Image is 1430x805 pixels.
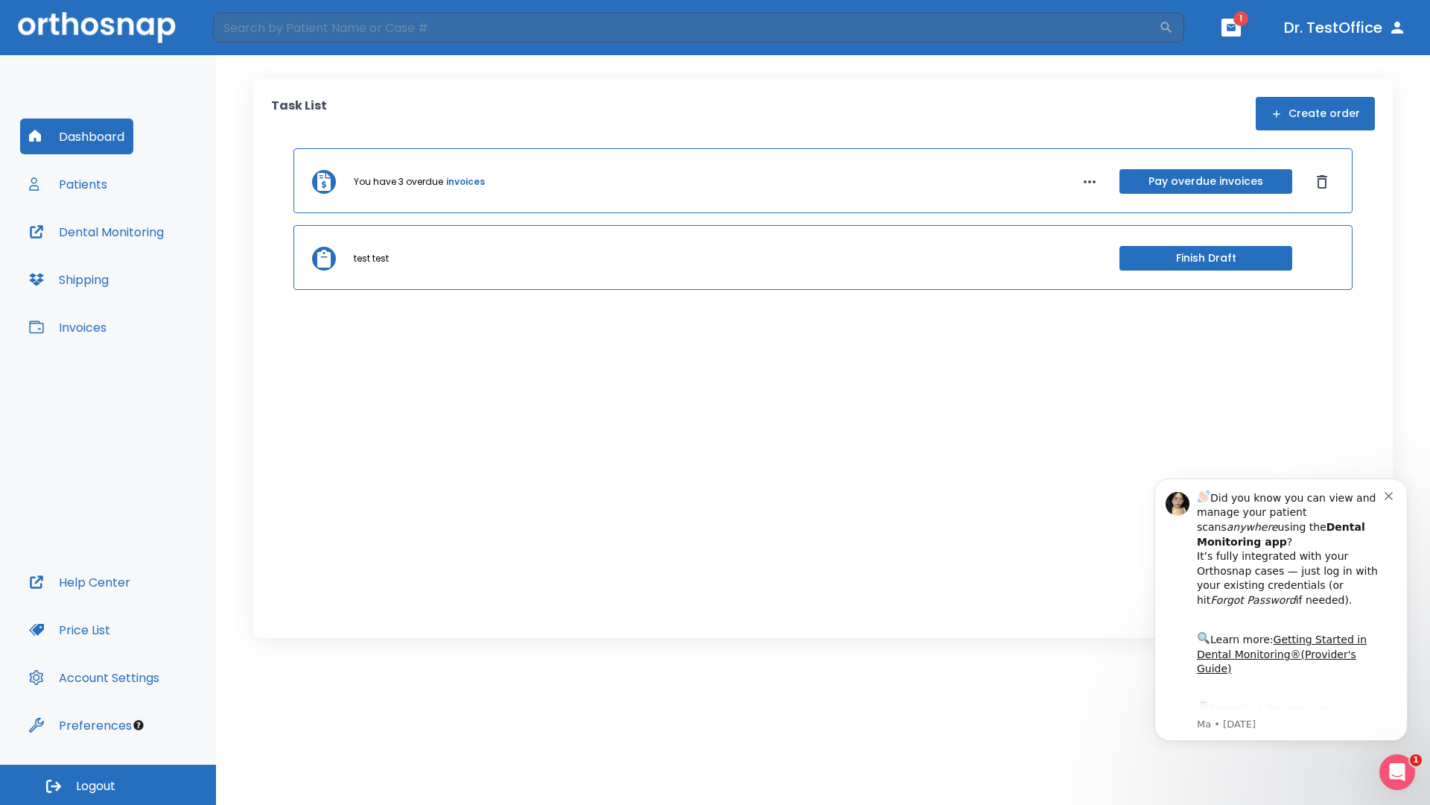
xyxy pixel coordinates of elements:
[252,23,264,35] button: Dismiss notification
[18,12,176,42] img: Orthosnap
[1379,754,1415,790] iframe: Intercom live chat
[354,252,389,265] p: test test
[1256,97,1375,130] button: Create order
[20,612,119,648] button: Price List
[20,262,118,297] button: Shipping
[20,707,141,743] button: Preferences
[213,13,1159,42] input: Search by Patient Name or Case #
[20,214,173,250] button: Dental Monitoring
[20,660,168,695] button: Account Settings
[20,119,133,154] button: Dashboard
[1119,169,1292,194] button: Pay overdue invoices
[76,778,115,795] span: Logout
[20,309,115,345] button: Invoices
[20,166,116,202] button: Patients
[1119,246,1292,271] button: Finish Draft
[65,234,252,310] div: Download the app: | ​ Let us know if you need help getting started!
[1233,11,1248,26] span: 1
[1132,465,1430,750] iframe: Intercom notifications message
[446,175,485,189] a: invoices
[1310,170,1334,194] button: Dismiss
[354,175,443,189] p: You have 3 overdue
[65,253,252,266] p: Message from Ma, sent 7w ago
[271,97,327,130] p: Task List
[132,719,145,732] div: Tooltip anchor
[65,238,197,265] a: App Store
[20,564,139,600] button: Help Center
[1278,14,1412,41] button: Dr. TestOffice
[1410,754,1422,766] span: 1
